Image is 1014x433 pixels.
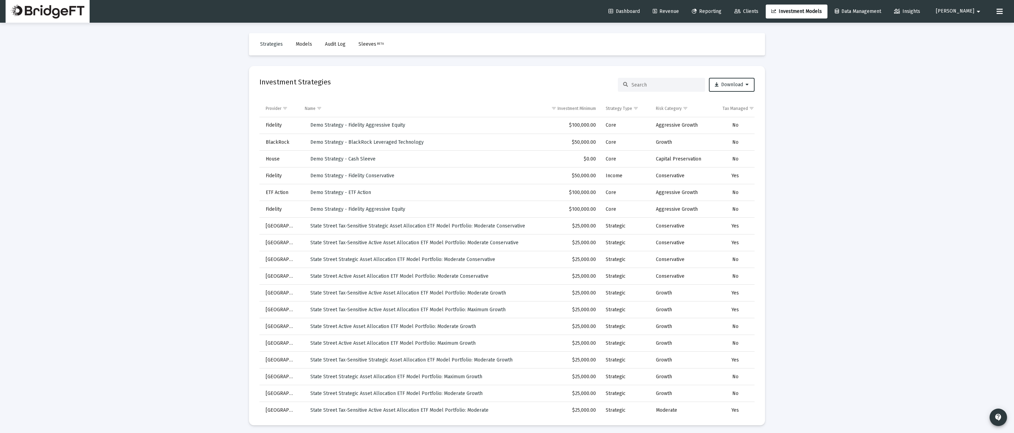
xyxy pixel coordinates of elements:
[656,407,701,414] div: Moderate
[259,368,300,385] td: [GEOGRAPHIC_DATA]
[656,172,701,179] div: Conservative
[259,100,300,117] td: Column Provider
[305,236,524,250] a: State Street Tax-Sensitive Active Asset Allocation ETF Model Portfolio: Moderate Conservative
[710,172,760,179] div: Yes
[894,8,920,14] span: Insights
[656,106,682,111] div: Risk Category
[305,219,531,233] a: State Street Tax-Sensitive Strategic Asset Allocation ETF Model Portfolio: Moderate Conservative
[653,8,679,14] span: Revenue
[260,41,283,47] span: Strategies
[259,201,300,218] td: Fidelity
[259,285,300,301] td: [GEOGRAPHIC_DATA]
[656,357,701,364] div: Growth
[888,5,926,18] a: Insights
[259,100,755,415] div: Data grid
[305,403,494,417] a: State Street Tax-Sensitive Active Asset Allocation ETF Model Portfolio: Moderate
[534,100,601,117] td: Column Investment Minimum
[656,390,701,397] div: Growth
[601,285,651,301] td: Strategic
[317,106,322,111] span: Show filter options for column 'Name'
[534,201,601,218] td: $100,000.00
[710,373,760,380] div: No
[656,290,701,297] div: Growth
[656,122,701,129] div: Aggressive Growth
[290,37,318,51] button: Models
[601,234,651,251] td: Strategic
[259,151,300,167] td: House
[305,152,381,166] a: Demo Strategy - Cash Sleeve
[266,106,281,111] div: Provider
[310,357,513,363] span: State Street Tax-Sensitive Strategic Asset Allocation ETF Model Portfolio: Moderate Growth
[766,5,827,18] a: Investment Models
[601,368,651,385] td: Strategic
[710,206,760,213] div: No
[259,234,300,251] td: [GEOGRAPHIC_DATA]
[259,301,300,318] td: [GEOGRAPHIC_DATA]
[259,402,300,419] td: [GEOGRAPHIC_DATA]
[692,8,721,14] span: Reporting
[656,340,701,347] div: Growth
[710,139,760,146] div: No
[729,5,764,18] a: Clients
[710,407,760,414] div: Yes
[310,290,506,296] span: State Street Tax-Sensitive Active Asset Allocation ETF Model Portfolio: Moderate Growth
[710,390,760,397] div: No
[534,251,601,268] td: $25,000.00
[601,167,651,184] td: Income
[534,184,601,201] td: $100,000.00
[310,256,495,262] span: State Street Strategic Asset Allocation ETF Model Portfolio: Moderate Conservative
[601,151,651,167] td: Core
[771,8,822,14] span: Investment Models
[534,301,601,318] td: $25,000.00
[534,385,601,402] td: $25,000.00
[296,41,312,47] span: Models
[310,340,476,346] span: State Street Active Asset Allocation ETF Model Portfolio: Maximum Growth
[603,5,645,18] a: Dashboard
[310,139,424,145] span: Demo Strategy - BlackRock Leveraged Technology
[601,301,651,318] td: Strategic
[353,37,389,52] button: SleevesBETA
[305,370,488,384] a: State Street Strategic Asset Allocation ETF Model Portfolio: Maximum Growth
[534,335,601,352] td: $25,000.00
[705,100,765,117] td: Column Tax Managed
[305,336,481,350] a: State Street Active Asset Allocation ETF Model Portfolio: Maximum Growth
[259,385,300,402] td: [GEOGRAPHIC_DATA]
[710,156,760,163] div: No
[710,273,760,280] div: No
[608,8,640,14] span: Dashboard
[601,184,651,201] td: Core
[686,5,727,18] a: Reporting
[601,335,651,352] td: Strategic
[534,402,601,419] td: $25,000.00
[534,234,601,251] td: $25,000.00
[305,303,511,317] a: State Street Tax-Sensitive Active Asset Allocation ETF Model Portfolio: Maximum Growth
[259,268,300,285] td: [GEOGRAPHIC_DATA]
[534,167,601,184] td: $50,000.00
[601,218,651,234] td: Strategic
[259,76,331,88] h2: Investment Strategies
[710,340,760,347] div: No
[534,285,601,301] td: $25,000.00
[656,223,701,230] div: Conservative
[310,173,394,179] span: Demo Strategy - Fidelity Conservative
[709,78,755,92] button: Download
[656,189,701,196] div: Aggressive Growth
[310,122,405,128] span: Demo Strategy - Fidelity Aggressive Equity
[936,8,974,14] span: [PERSON_NAME]
[710,239,760,246] div: Yes
[534,151,601,167] td: $0.00
[710,306,760,313] div: Yes
[310,307,506,313] span: State Street Tax-Sensitive Active Asset Allocation ETF Model Portfolio: Maximum Growth
[974,5,983,18] mat-icon: arrow_drop_down
[551,106,557,111] span: Show filter options for column 'Investment Minimum'
[305,186,377,200] a: Demo Strategy - ETF Action
[710,323,760,330] div: No
[300,100,534,117] td: Column Name
[305,118,411,132] a: Demo Strategy - Fidelity Aggressive Equity
[606,106,632,111] div: Strategy Type
[656,139,701,146] div: Growth
[310,374,482,380] span: State Street Strategic Asset Allocation ETF Model Portfolio: Maximum Growth
[310,223,525,229] span: State Street Tax-Sensitive Strategic Asset Allocation ETF Model Portfolio: Moderate Conservative
[310,273,489,279] span: State Street Active Asset Allocation ETF Model Portfolio: Moderate Conservative
[310,390,483,396] span: State Street Strategic Asset Allocation ETF Model Portfolio: Moderate Growth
